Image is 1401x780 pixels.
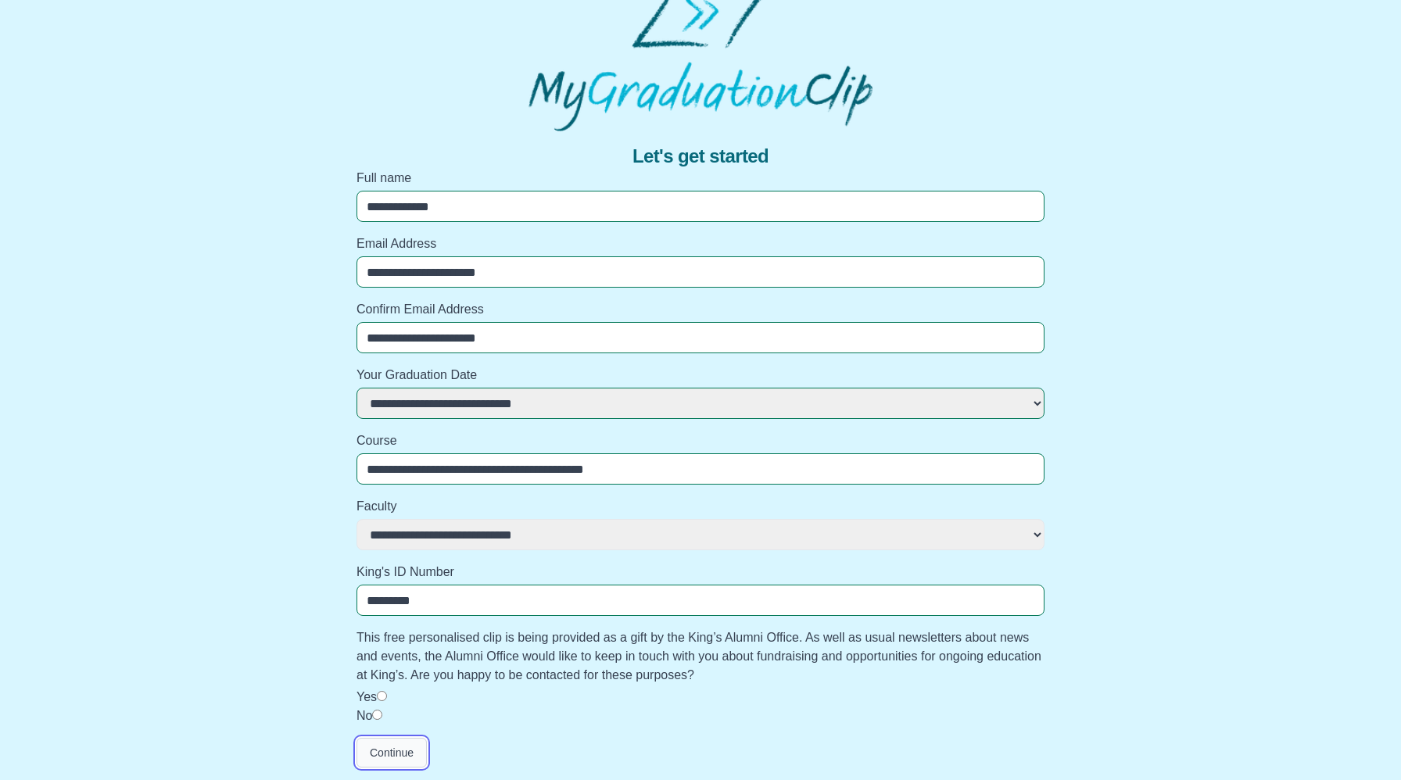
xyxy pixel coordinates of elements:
[357,690,377,703] label: Yes
[632,144,769,169] span: Let's get started
[357,563,1044,581] label: King's ID Number
[357,234,1044,253] label: Email Address
[357,431,1044,450] label: Course
[357,709,372,722] label: No
[357,738,427,767] button: Continue
[357,366,1044,385] label: Your Graduation Date
[357,300,1044,319] label: Confirm Email Address
[357,169,1044,188] label: Full name
[357,497,1044,516] label: Faculty
[357,628,1044,685] label: This free personalised clip is being provided as a gift by the King’s Alumni Office. As well as u...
